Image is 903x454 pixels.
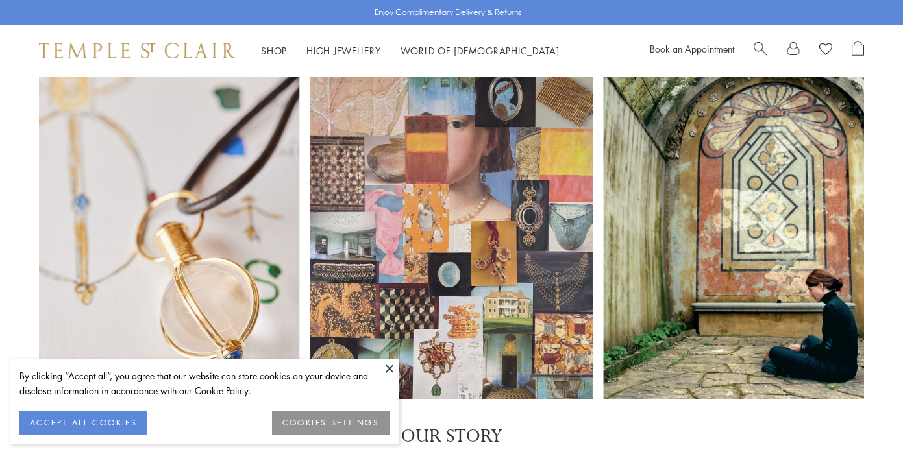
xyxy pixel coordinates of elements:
[272,411,390,435] button: COOKIES SETTINGS
[819,41,832,60] a: View Wishlist
[192,425,711,448] p: OUR STORY
[39,43,235,58] img: Temple St. Clair
[754,41,767,60] a: Search
[19,411,147,435] button: ACCEPT ALL COOKIES
[261,43,560,59] nav: Main navigation
[261,44,287,57] a: ShopShop
[838,393,890,441] iframe: Gorgias live chat messenger
[650,42,734,55] a: Book an Appointment
[306,44,381,57] a: High JewelleryHigh Jewellery
[852,41,864,60] a: Open Shopping Bag
[19,368,390,398] div: By clicking “Accept all”, you agree that our website can store cookies on your device and disclos...
[401,44,560,57] a: World of [DEMOGRAPHIC_DATA]World of [DEMOGRAPHIC_DATA]
[375,6,522,19] p: Enjoy Complimentary Delivery & Returns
